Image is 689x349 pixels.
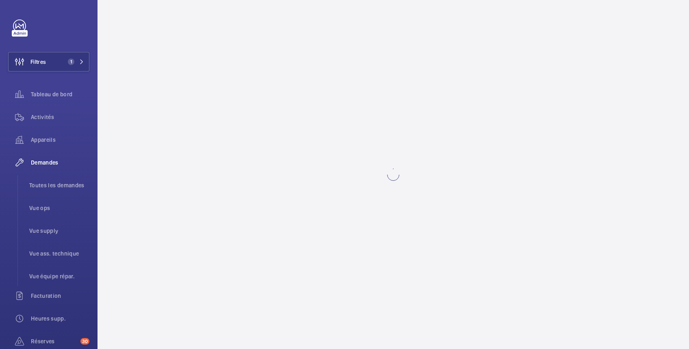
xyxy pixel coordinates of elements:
button: Filtres1 [8,52,89,72]
span: Appareils [31,136,89,144]
span: Réserves [31,337,77,345]
span: Toutes les demandes [29,181,89,189]
span: 1 [68,59,74,65]
span: Vue ops [29,204,89,212]
span: Vue supply [29,227,89,235]
span: Demandes [31,158,89,167]
span: Vue équipe répar. [29,272,89,280]
span: Filtres [30,58,46,66]
span: Facturation [31,292,89,300]
span: 30 [80,338,89,345]
span: Vue ass. technique [29,249,89,258]
span: Tableau de bord [31,90,89,98]
span: Heures supp. [31,314,89,323]
span: Activités [31,113,89,121]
